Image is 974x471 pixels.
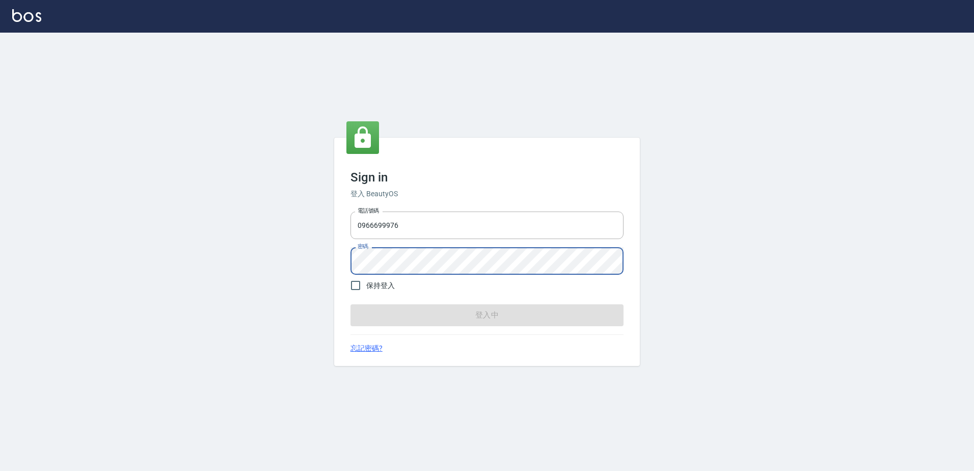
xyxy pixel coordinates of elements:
img: Logo [12,9,41,22]
h6: 登入 BeautyOS [350,189,624,199]
a: 忘記密碼? [350,343,383,354]
span: 保持登入 [366,280,395,291]
h3: Sign in [350,170,624,185]
label: 密碼 [358,243,368,250]
label: 電話號碼 [358,207,379,215]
